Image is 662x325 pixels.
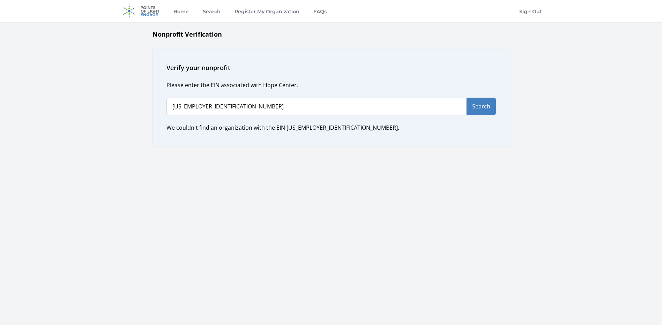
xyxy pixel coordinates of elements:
[467,98,496,115] button: Search
[153,29,510,39] h1: Nonprofit Verification
[166,63,496,73] h2: Verify your nonprofit
[166,81,496,89] p: Please enter the EIN associated with Hope Center.
[166,123,496,132] p: We couldn't find an organization with the EIN [US_EMPLOYER_IDENTIFICATION_NUMBER].
[166,98,467,115] input: Enter EIN…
